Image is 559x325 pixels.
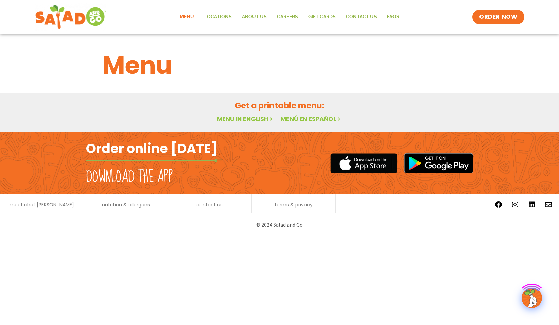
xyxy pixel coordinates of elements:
a: Locations [199,9,237,25]
a: About Us [237,9,272,25]
img: appstore [330,152,397,174]
a: terms & privacy [275,202,313,207]
span: ORDER NOW [479,13,517,21]
p: © 2024 Salad and Go [89,220,470,229]
h2: Get a printable menu: [103,100,457,112]
a: meet chef [PERSON_NAME] [10,202,74,207]
a: Menú en español [281,115,342,123]
a: nutrition & allergens [102,202,150,207]
a: contact us [196,202,223,207]
h2: Download the app [86,167,173,186]
a: Menu [175,9,199,25]
a: Menu in English [217,115,274,123]
a: ORDER NOW [472,10,524,24]
nav: Menu [175,9,404,25]
h1: Menu [103,47,457,84]
a: Careers [272,9,303,25]
img: google_play [404,153,473,173]
a: FAQs [382,9,404,25]
a: Contact Us [341,9,382,25]
h2: Order online [DATE] [86,140,217,157]
img: new-SAG-logo-768×292 [35,3,107,31]
a: GIFT CARDS [303,9,341,25]
img: fork [86,159,222,162]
